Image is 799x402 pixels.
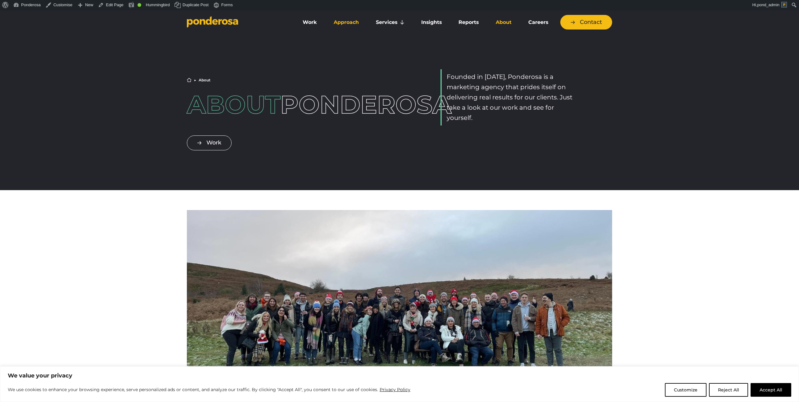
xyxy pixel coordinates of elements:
[379,386,411,393] a: Privacy Policy
[751,383,791,397] button: Accept All
[327,16,366,29] a: Approach
[414,16,449,29] a: Insights
[187,16,286,29] a: Go to homepage
[138,3,141,7] div: Good
[194,78,196,82] li: ▶︎
[187,89,280,120] span: About
[187,135,232,150] a: Work
[521,16,555,29] a: Careers
[8,386,411,393] p: We use cookies to enhance your browsing experience, serve personalized ads or content, and analyz...
[187,210,612,401] img: Ponderosa Christmas Walk
[199,78,210,82] li: About
[187,78,192,82] a: Home
[369,16,412,29] a: Services
[296,16,324,29] a: Work
[560,15,612,30] a: Contact
[8,372,791,379] p: We value your privacy
[709,383,748,397] button: Reject All
[665,383,706,397] button: Customize
[447,72,576,123] p: Founded in [DATE], Ponderosa is a marketing agency that prides itself on delivering real results ...
[451,16,486,29] a: Reports
[488,16,518,29] a: About
[757,2,779,7] span: pond_admin
[187,92,359,117] h1: Ponderosa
